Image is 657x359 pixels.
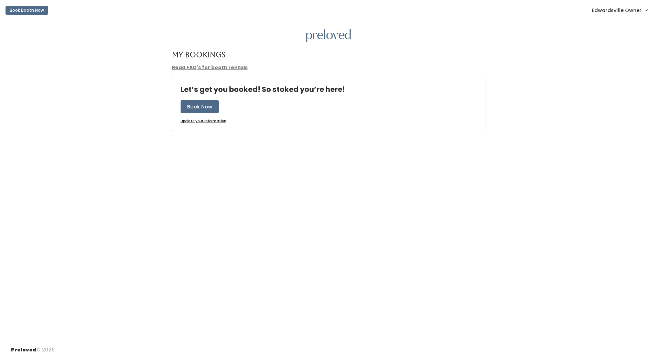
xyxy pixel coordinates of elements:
a: Update your information [181,119,226,124]
button: Book Now [181,100,219,113]
span: Edwardsville Owner [592,7,642,14]
a: Book Booth Now [6,3,48,18]
a: Read FAQ's for booth rentals [172,64,248,71]
span: Preloved [11,346,36,353]
button: Book Booth Now [6,6,48,15]
a: Edwardsville Owner [585,3,654,18]
u: Update your information [181,118,226,124]
h4: Let’s get you booked! So stoked you’re here! [181,85,345,93]
h4: My Bookings [172,51,225,59]
div: © 2025 [11,341,55,353]
img: preloved logo [306,29,351,43]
